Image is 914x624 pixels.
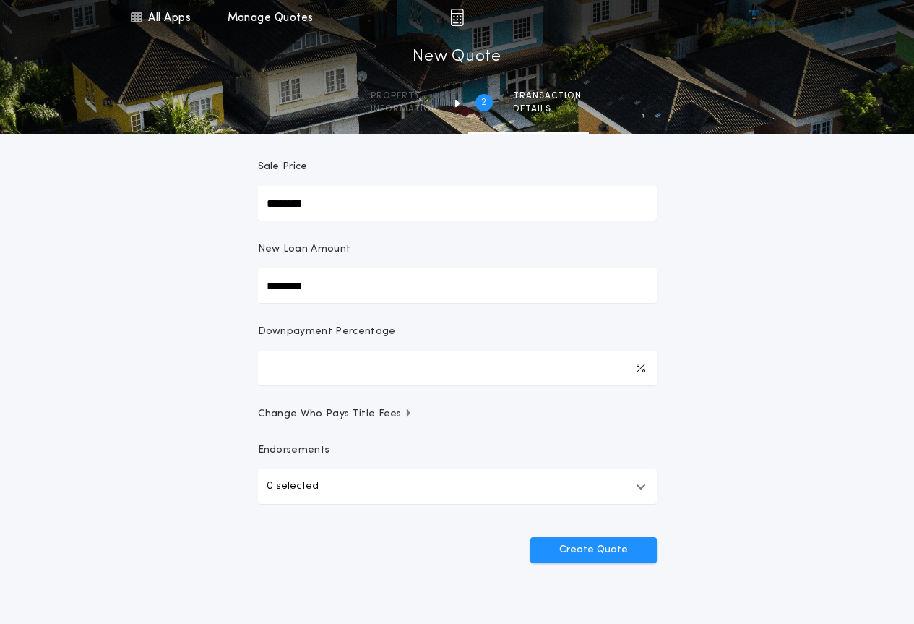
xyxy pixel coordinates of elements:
input: New Loan Amount [258,268,657,303]
p: Downpayment Percentage [258,325,396,339]
p: New Loan Amount [258,242,351,257]
h2: 2 [481,97,486,108]
input: Sale Price [258,186,657,221]
button: Change Who Pays Title Fees [258,407,657,422]
button: 0 selected [258,469,657,504]
p: Endorsements [258,443,657,458]
p: 0 selected [267,478,319,495]
h1: New Quote [413,46,501,69]
span: Change Who Pays Title Fees [258,407,413,422]
img: img [450,9,464,26]
p: Sale Price [258,160,308,174]
img: vs-icon [727,10,781,25]
input: Downpayment Percentage [258,351,657,385]
span: Transaction [513,90,582,102]
span: information [371,103,438,115]
button: Create Quote [530,537,657,563]
span: details [513,103,582,115]
span: Property [371,90,438,102]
